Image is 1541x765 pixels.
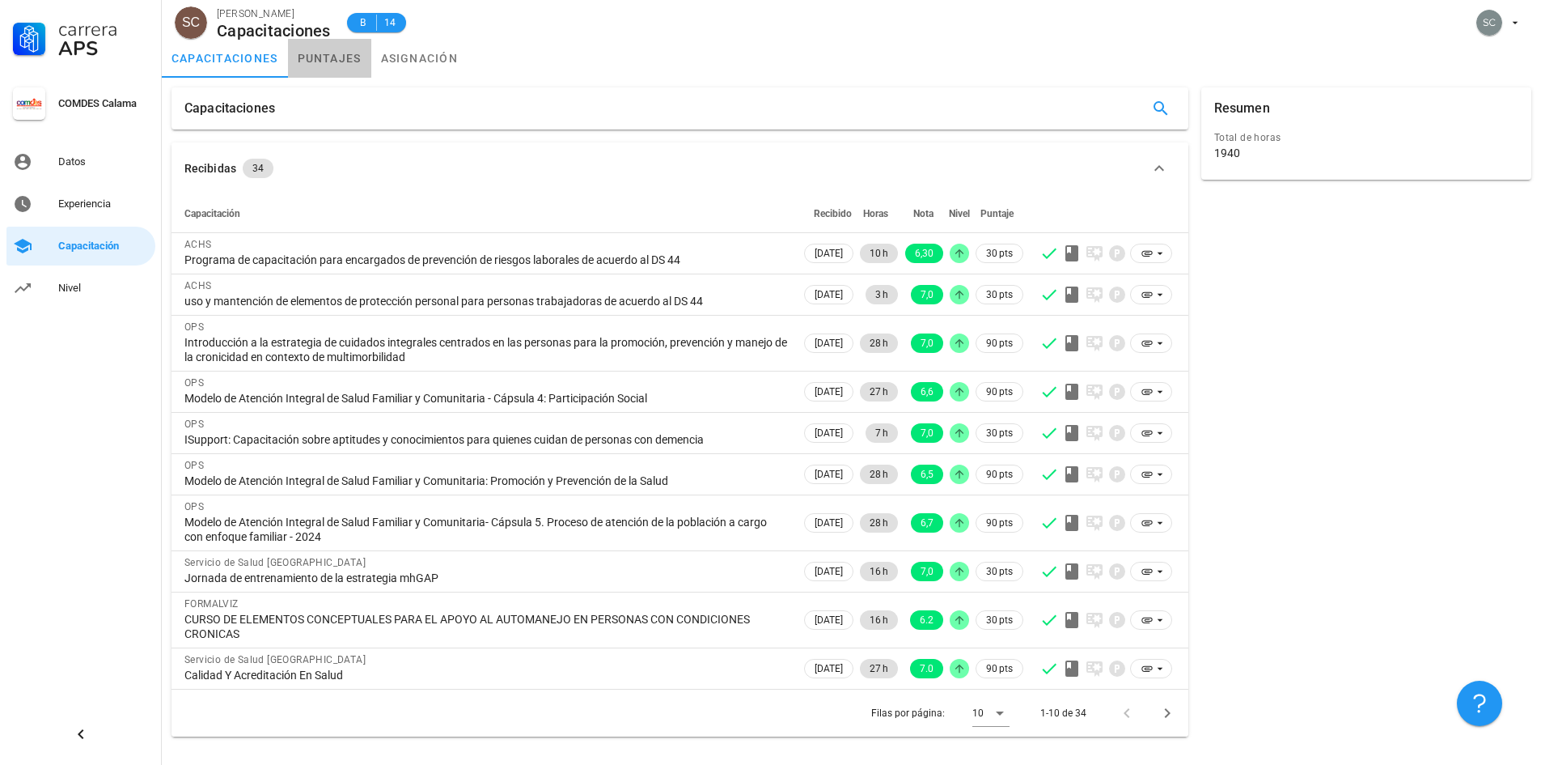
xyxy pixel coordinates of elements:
div: Total de horas [1214,130,1518,146]
span: 16 h [870,610,888,630]
span: [DATE] [815,286,843,304]
div: Jornada de entrenamiento de la estrategia mhGAP [184,571,788,585]
span: [DATE] [815,563,843,580]
span: 34 [252,159,264,178]
span: 10 h [870,244,888,263]
div: Modelo de Atención Integral de Salud Familiar y Comunitaria: Promoción y Prevención de la Salud [184,474,788,488]
th: Recibido [801,194,857,233]
div: APS [58,39,149,58]
span: 28 h [870,334,888,353]
a: capacitaciones [162,39,288,78]
span: 7,0 [921,334,933,353]
a: asignación [371,39,468,78]
span: 27 h [870,659,888,678]
span: 6,30 [915,244,933,263]
span: [DATE] [815,334,843,352]
span: 30 pts [986,612,1013,628]
span: 7.0 [920,659,933,678]
span: 6,6 [921,382,933,402]
div: Experiencia [58,198,149,210]
button: Página siguiente [1153,699,1182,728]
span: [DATE] [815,660,843,678]
span: OPS [184,501,204,512]
div: Carrera [58,19,149,39]
span: Servicio de Salud [GEOGRAPHIC_DATA] [184,654,366,665]
span: 28 h [870,513,888,533]
span: B [357,15,370,31]
div: CURSO DE ELEMENTOS CONCEPTUALES PARA EL APOYO AL AUTOMANEJO EN PERSONAS CON CONDICIONES CRONICAS [184,612,788,641]
span: 14 [383,15,396,31]
div: avatar [175,6,207,39]
span: Nota [913,208,933,219]
span: Puntaje [980,208,1014,219]
span: Capacitación [184,208,240,219]
span: 90 pts [986,515,1013,531]
span: 16 h [870,562,888,581]
th: Puntaje [972,194,1027,233]
span: [DATE] [815,383,843,401]
div: Recibidas [184,159,236,177]
div: COMDES Calama [58,97,149,110]
div: Introducción a la estrategia de cuidados integrales centrados en las personas para la promoción, ... [184,335,788,364]
span: [DATE] [815,514,843,532]
span: 6,5 [921,465,933,484]
span: 30 pts [986,425,1013,441]
span: 28 h [870,465,888,484]
div: Nivel [58,282,149,295]
th: Horas [857,194,901,233]
span: [DATE] [815,465,843,483]
div: Capacitaciones [184,87,275,130]
span: 7,0 [921,285,933,304]
span: [DATE] [815,244,843,262]
div: Modelo de Atención Integral de Salud Familiar y Comunitaria - Cápsula 4: Participación Social [184,391,788,406]
span: ACHS [184,280,212,291]
span: 90 pts [986,661,1013,677]
span: Nivel [949,208,970,219]
div: Filas por página: [871,690,1010,737]
button: Recibidas 34 [171,142,1188,194]
span: 6.2 [920,610,933,630]
span: 7,0 [921,423,933,443]
span: OPS [184,419,204,430]
span: SC [182,6,200,39]
div: Datos [58,155,149,168]
div: 10 [972,706,984,720]
span: OPS [184,460,204,471]
span: 30 pts [986,563,1013,580]
span: ACHS [184,239,212,250]
span: [DATE] [815,424,843,442]
span: 90 pts [986,335,1013,351]
span: 30 pts [986,245,1013,261]
span: 90 pts [986,384,1013,400]
div: 1940 [1214,146,1240,160]
div: Capacitaciones [217,22,331,40]
div: avatar [1476,10,1502,36]
span: 30 pts [986,287,1013,303]
a: Experiencia [6,185,155,223]
span: [DATE] [815,611,843,629]
div: 1-10 de 34 [1040,706,1086,720]
span: Horas [863,208,888,219]
a: Datos [6,142,155,181]
span: 6,7 [921,513,933,533]
a: puntajes [288,39,371,78]
div: Programa de capacitación para encargados de prevención de riesgos laborales de acuerdo al DS 44 [184,253,788,267]
div: Resumen [1214,87,1270,130]
span: 27 h [870,382,888,402]
th: Nivel [946,194,972,233]
a: Nivel [6,269,155,308]
span: 7,0 [921,562,933,581]
span: FORMALVIZ [184,598,239,610]
div: Modelo de Atención Integral de Salud Familiar y Comunitaria- Cápsula 5. Proceso de atención de la... [184,515,788,544]
th: Nota [901,194,946,233]
div: [PERSON_NAME] [217,6,331,22]
div: ISupport: Capacitación sobre aptitudes y conocimientos para quienes cuidan de personas con demencia [184,432,788,447]
span: 7 h [875,423,888,443]
span: OPS [184,377,204,389]
div: Capacitación [58,240,149,253]
span: 3 h [875,285,888,304]
th: Capacitación [171,194,801,233]
span: 90 pts [986,466,1013,482]
div: Calidad Y Acreditación En Salud [184,668,788,682]
a: Capacitación [6,227,155,266]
